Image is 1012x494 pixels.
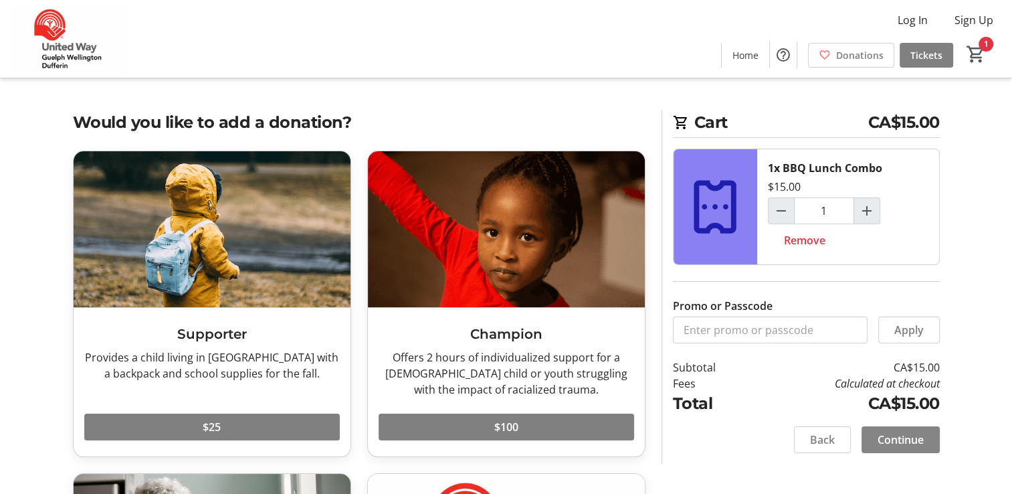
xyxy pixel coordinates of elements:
div: 1x BBQ Lunch Combo [768,160,882,176]
td: Subtotal [673,359,750,376]
a: Home [722,43,769,68]
button: Apply [878,317,940,343]
span: Home [732,48,758,62]
td: CA$15.00 [750,359,939,376]
span: $25 [203,419,221,435]
input: BBQ Lunch Combo Quantity [794,197,854,224]
h3: Champion [379,324,634,344]
span: Remove [784,232,825,248]
h2: Cart [673,110,940,138]
button: Increment by one [854,198,880,224]
div: Provides a child living in [GEOGRAPHIC_DATA] with a backpack and school supplies for the fall. [84,349,340,382]
input: Enter promo or passcode [673,317,868,343]
button: Back [794,426,851,453]
td: CA$15.00 [750,392,939,416]
h3: Supporter [84,324,340,344]
span: Continue [878,432,924,448]
td: Total [673,392,750,416]
span: Back [810,432,835,448]
span: Apply [894,322,924,338]
label: Promo or Passcode [673,298,773,314]
span: Log In [898,12,928,28]
button: Decrement by one [769,198,794,224]
img: Champion [368,151,645,307]
a: Tickets [900,43,953,68]
h2: Would you like to add a donation? [73,110,645,135]
span: Donations [836,48,884,62]
span: CA$15.00 [868,110,940,135]
button: $100 [379,414,634,440]
button: $25 [84,414,340,440]
span: Tickets [910,48,942,62]
img: United Way Guelph Wellington Dufferin's Logo [8,5,127,72]
button: Sign Up [944,9,1004,31]
span: $100 [494,419,518,435]
button: Cart [964,42,988,66]
button: Continue [862,426,940,453]
button: Help [770,42,797,68]
button: Log In [887,9,938,31]
span: Sign Up [954,12,993,28]
div: Offers 2 hours of individualized support for a [DEMOGRAPHIC_DATA] child or youth struggling with ... [379,349,634,398]
img: Supporter [74,151,350,307]
a: Donations [808,43,894,68]
td: Fees [673,376,750,392]
div: $15.00 [768,179,801,195]
td: Calculated at checkout [750,376,939,392]
button: Remove [768,227,841,254]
